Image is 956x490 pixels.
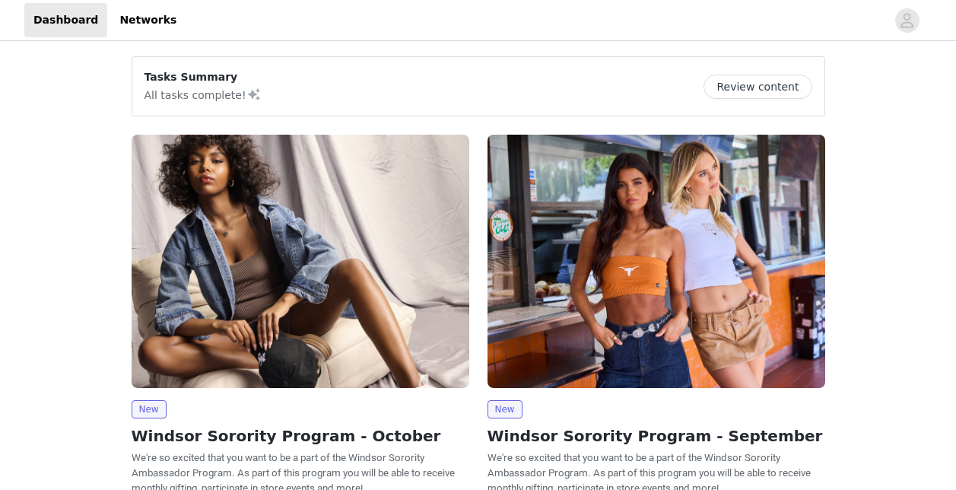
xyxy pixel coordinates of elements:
div: avatar [900,8,914,33]
img: Windsor [488,135,825,388]
h2: Windsor Sorority Program - October [132,425,469,447]
p: Tasks Summary [145,69,262,85]
a: Dashboard [24,3,107,37]
button: Review content [704,75,811,99]
span: New [132,400,167,418]
span: New [488,400,522,418]
p: All tasks complete! [145,85,262,103]
a: Networks [110,3,186,37]
img: Windsor [132,135,469,388]
h2: Windsor Sorority Program - September [488,425,825,447]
